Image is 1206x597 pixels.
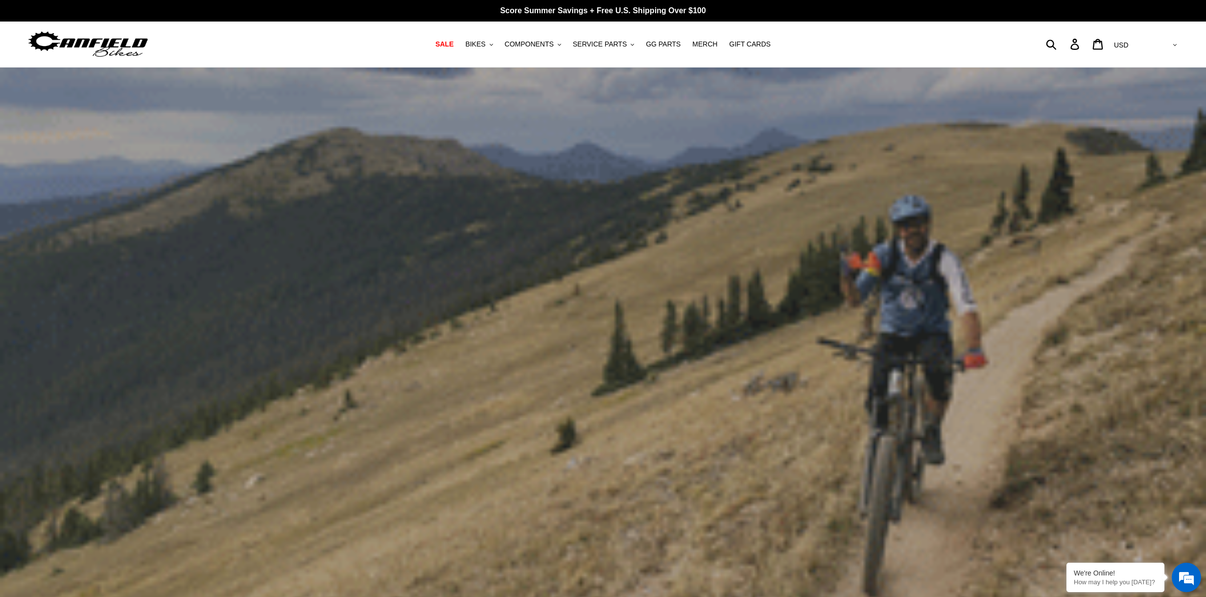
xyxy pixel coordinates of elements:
span: SALE [435,40,453,48]
button: BIKES [460,38,497,51]
input: Search [1051,33,1076,55]
a: GIFT CARDS [724,38,776,51]
a: GG PARTS [641,38,686,51]
div: We're Online! [1074,569,1157,577]
span: BIKES [465,40,485,48]
p: How may I help you today? [1074,578,1157,586]
button: COMPONENTS [500,38,566,51]
button: SERVICE PARTS [568,38,639,51]
span: GG PARTS [646,40,681,48]
span: GIFT CARDS [729,40,771,48]
span: MERCH [692,40,717,48]
span: COMPONENTS [505,40,554,48]
a: SALE [430,38,458,51]
span: SERVICE PARTS [573,40,627,48]
a: MERCH [687,38,722,51]
img: Canfield Bikes [27,29,149,60]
